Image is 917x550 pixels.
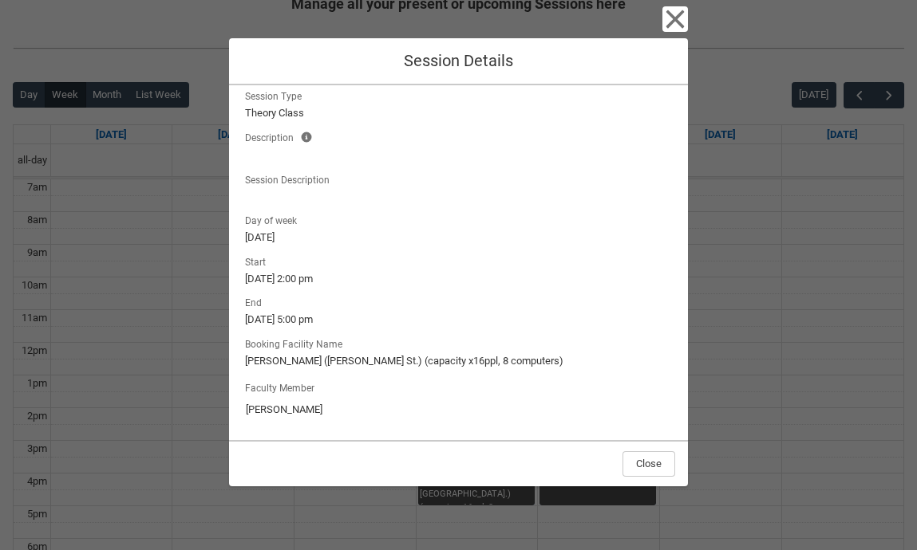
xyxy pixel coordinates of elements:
lightning-formatted-text: [DATE] 5:00 pm [245,312,672,328]
span: End [245,293,268,310]
button: Close [623,451,675,477]
lightning-formatted-text: [DATE] [245,230,672,246]
span: Start [245,252,272,269]
lightning-formatted-text: [DATE] 2:00 pm [245,271,672,287]
span: Session Details [404,51,513,70]
label: Faculty Member [245,378,321,395]
span: Session Description [245,170,336,187]
span: Description [245,128,300,145]
span: Session Type [245,86,308,104]
lightning-formatted-text: Theory Class [245,105,672,121]
span: Day of week [245,210,303,228]
lightning-formatted-text: [PERSON_NAME] ([PERSON_NAME] St.) (capacity x16ppl, 8 computers) [245,353,672,369]
button: Close [662,6,688,32]
span: Booking Facility Name [245,334,349,352]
